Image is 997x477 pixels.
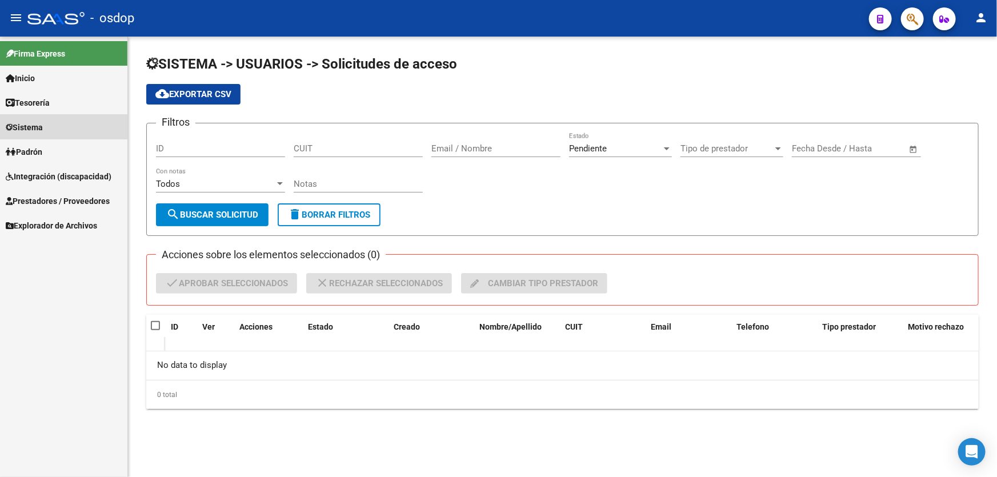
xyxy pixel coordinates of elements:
span: Acciones [239,322,273,331]
span: Todos [156,179,180,189]
button: Exportar CSV [146,84,241,105]
span: Pendiente [569,143,607,154]
mat-icon: menu [9,11,23,25]
datatable-header-cell: Acciones [235,315,303,352]
div: 0 total [146,380,979,409]
span: Tipo prestador [822,322,876,331]
span: Firma Express [6,47,65,60]
div: Open Intercom Messenger [958,438,986,466]
input: Fecha inicio [792,143,838,154]
datatable-header-cell: Nombre/Apellido [475,315,560,352]
mat-icon: search [166,207,180,221]
span: Tipo de prestador [680,143,773,154]
span: Borrar Filtros [288,210,370,220]
datatable-header-cell: Tipo prestador [818,315,903,352]
button: Aprobar seleccionados [156,273,297,294]
span: Ver [202,322,215,331]
span: Buscar solicitud [166,210,258,220]
button: Open calendar [907,143,920,156]
span: ID [171,322,178,331]
button: Buscar solicitud [156,203,269,226]
span: CUIT [565,322,583,331]
h3: Acciones sobre los elementos seleccionados (0) [156,247,386,263]
input: Fecha fin [848,143,904,154]
datatable-header-cell: Creado [389,315,475,352]
datatable-header-cell: Telefono [732,315,818,352]
span: Explorador de Archivos [6,219,97,232]
mat-icon: close [315,276,329,290]
mat-icon: person [974,11,988,25]
span: Nombre/Apellido [479,322,542,331]
span: Aprobar seleccionados [165,273,288,294]
h3: Filtros [156,114,195,130]
mat-icon: delete [288,207,302,221]
span: Sistema [6,121,43,134]
div: No data to display [146,351,979,380]
span: Cambiar tipo prestador [470,273,598,294]
span: Rechazar seleccionados [315,273,443,294]
button: Rechazar seleccionados [306,273,452,294]
span: Telefono [736,322,769,331]
datatable-header-cell: Motivo rechazo [903,315,989,352]
button: Cambiar tipo prestador [461,273,607,294]
datatable-header-cell: CUIT [560,315,646,352]
datatable-header-cell: Ver [198,315,235,352]
span: Padrón [6,146,42,158]
button: Borrar Filtros [278,203,381,226]
mat-icon: cloud_download [155,87,169,101]
span: - osdop [90,6,134,31]
span: Inicio [6,72,35,85]
span: Estado [308,322,333,331]
span: Tesorería [6,97,50,109]
mat-icon: check [165,276,179,290]
datatable-header-cell: Email [646,315,732,352]
span: Motivo rechazo [908,322,964,331]
span: Creado [394,322,420,331]
span: Prestadores / Proveedores [6,195,110,207]
datatable-header-cell: Estado [303,315,389,352]
datatable-header-cell: ID [166,315,198,352]
span: Exportar CSV [155,89,231,99]
span: Email [651,322,671,331]
span: SISTEMA -> USUARIOS -> Solicitudes de acceso [146,56,457,72]
span: Integración (discapacidad) [6,170,111,183]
